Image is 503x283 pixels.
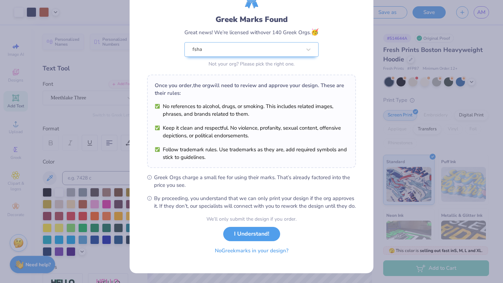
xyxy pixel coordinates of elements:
[155,124,348,139] li: Keep it clean and respectful. No violence, profanity, sexual content, offensive depictions, or po...
[184,60,319,68] div: Not your org? Please pick the right one.
[209,244,294,258] button: NoGreekmarks in your design?
[184,28,319,37] div: Great news! We’re licensed with over 140 Greek Orgs.
[223,227,280,241] button: I Understand!
[155,102,348,118] li: No references to alcohol, drugs, or smoking. This includes related images, phrases, and brands re...
[154,194,356,210] span: By proceeding, you understand that we can only print your design if the org approves it. If they ...
[206,215,297,223] div: We’ll only submit the design if you order.
[155,146,348,161] li: Follow trademark rules. Use trademarks as they are, add required symbols and stick to guidelines.
[311,28,319,36] span: 🥳
[155,82,348,97] div: Once you order, the org will need to review and approve your design. These are their rules:
[184,14,319,25] div: Greek Marks Found
[154,174,356,189] span: Greek Orgs charge a small fee for using their marks. That’s already factored into the price you see.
